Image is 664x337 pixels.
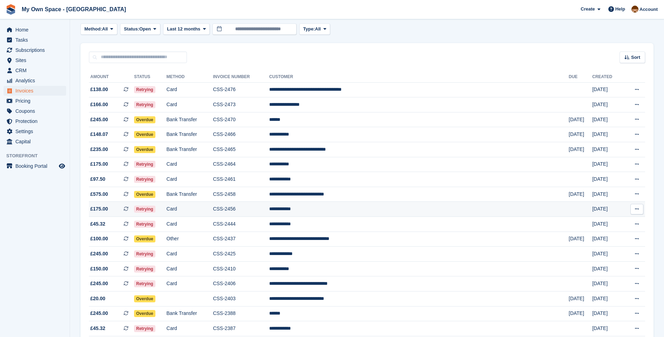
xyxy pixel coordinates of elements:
[631,6,638,13] img: Paula Harris
[315,26,321,33] span: All
[167,112,213,127] td: Bank Transfer
[15,126,57,136] span: Settings
[134,101,155,108] span: Retrying
[213,97,269,112] td: CSS-2473
[15,25,57,35] span: Home
[299,23,330,35] button: Type: All
[569,306,592,321] td: [DATE]
[569,127,592,142] td: [DATE]
[631,54,640,61] span: Sort
[90,295,105,302] span: £20.00
[167,97,213,112] td: Card
[167,306,213,321] td: Bank Transfer
[134,206,155,213] span: Retrying
[134,310,155,317] span: Overdue
[102,26,108,33] span: All
[592,291,623,307] td: [DATE]
[134,161,155,168] span: Retrying
[4,86,66,96] a: menu
[167,202,213,217] td: Card
[615,6,625,13] span: Help
[15,106,57,116] span: Coupons
[81,23,117,35] button: Method: All
[4,35,66,45] a: menu
[213,261,269,276] td: CSS-2410
[592,112,623,127] td: [DATE]
[134,221,155,228] span: Retrying
[639,6,658,13] span: Account
[592,276,623,291] td: [DATE]
[134,295,155,302] span: Overdue
[4,66,66,75] a: menu
[139,26,151,33] span: Open
[167,82,213,97] td: Card
[213,202,269,217] td: CSS-2456
[592,321,623,336] td: [DATE]
[213,291,269,307] td: CSS-2403
[592,97,623,112] td: [DATE]
[303,26,315,33] span: Type:
[581,6,595,13] span: Create
[90,146,108,153] span: £235.00
[120,23,160,35] button: Status: Open
[15,137,57,146] span: Capital
[4,25,66,35] a: menu
[4,137,66,146] a: menu
[592,127,623,142] td: [DATE]
[592,217,623,232] td: [DATE]
[90,116,108,123] span: £245.00
[167,321,213,336] td: Card
[134,325,155,332] span: Retrying
[134,266,155,273] span: Retrying
[134,280,155,287] span: Retrying
[134,86,155,93] span: Retrying
[167,247,213,262] td: Card
[163,23,210,35] button: Last 12 months
[15,86,57,96] span: Invoices
[134,71,167,83] th: Status
[6,152,70,159] span: Storefront
[167,26,200,33] span: Last 12 months
[592,71,623,83] th: Created
[213,157,269,172] td: CSS-2464
[167,232,213,247] td: Other
[15,55,57,65] span: Sites
[4,106,66,116] a: menu
[90,191,108,198] span: £575.00
[90,220,105,228] span: £45.32
[592,82,623,97] td: [DATE]
[213,276,269,291] td: CSS-2406
[213,112,269,127] td: CSS-2470
[213,127,269,142] td: CSS-2466
[15,116,57,126] span: Protection
[167,127,213,142] td: Bank Transfer
[15,161,57,171] span: Booking Portal
[213,321,269,336] td: CSS-2387
[90,176,105,183] span: £97.50
[15,45,57,55] span: Subscriptions
[213,232,269,247] td: CSS-2437
[90,235,108,242] span: £100.00
[4,76,66,85] a: menu
[19,4,129,15] a: My Own Space - [GEOGRAPHIC_DATA]
[213,142,269,157] td: CSS-2465
[167,187,213,202] td: Bank Transfer
[592,232,623,247] td: [DATE]
[569,112,592,127] td: [DATE]
[167,261,213,276] td: Card
[15,66,57,75] span: CRM
[15,76,57,85] span: Analytics
[6,4,16,15] img: stora-icon-8386f47178a22dfd0bd8f6a31ec36ba5ce8667c1dd55bd0f319d3a0aa187defe.svg
[592,172,623,187] td: [DATE]
[213,187,269,202] td: CSS-2458
[592,306,623,321] td: [DATE]
[569,232,592,247] td: [DATE]
[569,187,592,202] td: [DATE]
[213,71,269,83] th: Invoice Number
[90,131,108,138] span: £148.07
[167,276,213,291] td: Card
[90,160,108,168] span: £175.00
[167,217,213,232] td: Card
[569,142,592,157] td: [DATE]
[58,162,66,170] a: Preview store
